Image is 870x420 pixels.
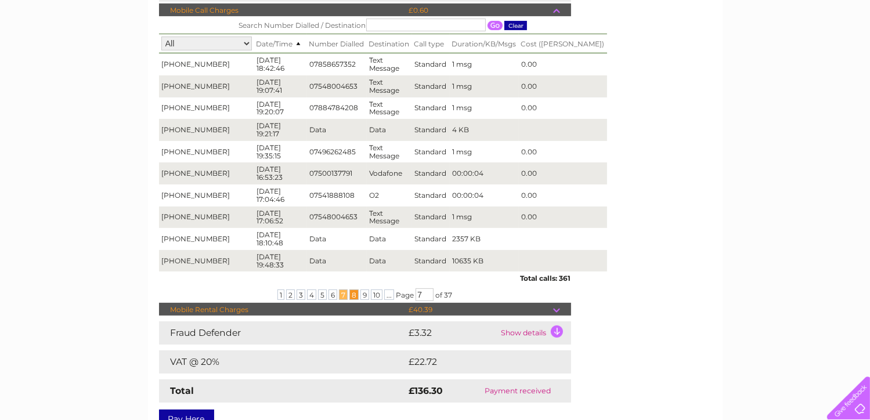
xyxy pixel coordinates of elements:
td: 1 msg [450,97,519,120]
span: Date/Time [257,39,305,48]
td: Standard [412,184,450,207]
td: [DATE] 17:04:46 [254,184,307,207]
td: Vodafone [367,162,412,184]
td: [DATE] 18:10:48 [254,228,307,250]
td: [PHONE_NUMBER] [159,184,254,207]
td: [PHONE_NUMBER] [159,119,254,141]
td: Standard [412,207,450,229]
td: Text Message [367,53,412,75]
td: 0.00 [519,141,607,163]
td: Standard [412,119,450,141]
td: Text Message [367,207,412,229]
span: 0333 014 3131 [651,6,731,20]
td: £40.39 [406,303,553,317]
td: 10635 KB [450,250,519,272]
td: Mobile Rental Charges [159,303,406,317]
td: Data [307,250,367,272]
td: 0.00 [519,162,607,184]
td: O2 [367,184,412,207]
td: Data [307,119,367,141]
td: 07496262485 [307,141,367,163]
td: [DATE] 19:21:17 [254,119,307,141]
td: £0.60 [406,3,553,17]
td: [DATE] 19:07:41 [254,75,307,97]
td: 2357 KB [450,228,519,250]
td: 07548004653 [307,207,367,229]
td: Data [367,250,412,272]
td: 07858657352 [307,53,367,75]
td: Data [367,228,412,250]
span: Duration/KB/Msgs [452,39,517,48]
td: Text Message [367,97,412,120]
span: 2 [286,289,295,300]
td: [DATE] 17:06:52 [254,207,307,229]
td: 1 msg [450,53,519,75]
td: Text Message [367,141,412,163]
td: Standard [412,162,450,184]
td: Standard [412,228,450,250]
a: Log out [832,49,859,58]
td: [PHONE_NUMBER] [159,53,254,75]
span: Call type [414,39,445,48]
td: 07541888108 [307,184,367,207]
a: Blog [769,49,786,58]
td: [DATE] 19:20:07 [254,97,307,120]
td: Standard [412,97,450,120]
td: Standard [412,250,450,272]
td: 0.00 [519,207,607,229]
td: 1 msg [450,207,519,229]
td: 07548004653 [307,75,367,97]
span: ... [384,289,394,300]
td: [PHONE_NUMBER] [159,207,254,229]
td: Text Message [367,75,412,97]
td: 07884784208 [307,97,367,120]
span: 9 [360,289,369,300]
td: 1 msg [450,75,519,97]
td: [DATE] 19:35:15 [254,141,307,163]
td: [PHONE_NUMBER] [159,162,254,184]
span: Destination [369,39,410,48]
td: 0.00 [519,75,607,97]
span: 1 [277,289,284,300]
span: of [435,291,442,299]
td: Payment received [465,379,571,403]
td: [PHONE_NUMBER] [159,141,254,163]
td: Mobile Call Charges [159,3,406,17]
td: 00:00:04 [450,162,519,184]
td: 4 KB [450,119,519,141]
th: Search Number Dialled / Destination [159,16,607,34]
a: Water [666,49,688,58]
td: Standard [412,75,450,97]
td: [PHONE_NUMBER] [159,97,254,120]
td: [PHONE_NUMBER] [159,75,254,97]
td: 0.00 [519,97,607,120]
td: 07500137791 [307,162,367,184]
img: logo.png [30,30,89,66]
span: Cost ([PERSON_NAME]) [521,39,605,48]
span: 4 [307,289,316,300]
td: £3.32 [406,321,499,345]
td: Show details [499,321,571,345]
td: [PHONE_NUMBER] [159,228,254,250]
td: Standard [412,53,450,75]
td: 1 msg [450,141,519,163]
td: 0.00 [519,53,607,75]
span: 5 [318,289,327,300]
a: Telecoms [727,49,762,58]
td: Fraud Defender [159,321,406,345]
td: 0.00 [519,184,607,207]
span: Number Dialled [309,39,364,48]
td: VAT @ 20% [159,350,406,374]
span: 8 [349,289,359,300]
div: Total calls: 361 [159,271,571,283]
span: 3 [297,289,305,300]
strong: Total [171,385,194,396]
td: [DATE] 16:53:23 [254,162,307,184]
td: 00:00:04 [450,184,519,207]
span: 37 [444,291,452,299]
div: Clear Business is a trading name of Verastar Limited (registered in [GEOGRAPHIC_DATA] No. 3667643... [161,6,710,56]
td: £22.72 [406,350,547,374]
a: Energy [695,49,720,58]
td: [DATE] 18:42:46 [254,53,307,75]
span: 6 [328,289,337,300]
